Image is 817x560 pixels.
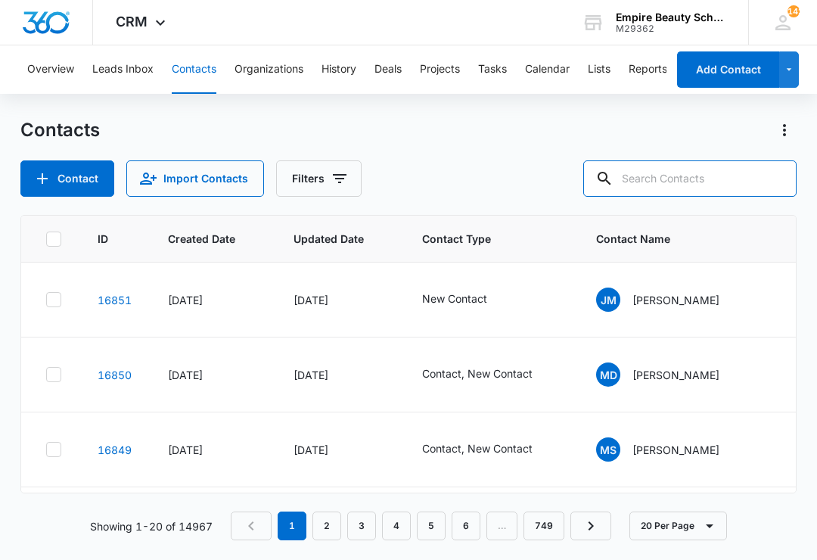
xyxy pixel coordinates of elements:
p: [PERSON_NAME] [632,442,719,458]
div: [DATE] [168,367,257,383]
button: Add Contact [20,160,114,197]
div: [DATE] [294,442,386,458]
div: Contact, New Contact [422,366,533,381]
h1: Contacts [20,119,100,142]
button: Overview [27,45,74,94]
div: Contact Name - Martha Davis - Select to Edit Field [596,362,747,387]
a: Page 749 [523,512,564,540]
button: Projects [420,45,460,94]
div: Contact Name - Jill Martin - Select to Edit Field [596,288,747,312]
button: 20 Per Page [629,512,727,540]
div: [DATE] [294,292,386,308]
a: Page 4 [382,512,411,540]
span: MS [596,437,620,462]
button: Organizations [235,45,303,94]
a: Navigate to contact details page for Mikayla Skafas [98,443,132,456]
span: Contact Name [596,231,774,247]
span: JM [596,288,620,312]
button: Filters [276,160,362,197]
a: Page 2 [312,512,341,540]
button: Leads Inbox [92,45,154,94]
p: [PERSON_NAME] [632,292,719,308]
button: Reports [629,45,667,94]
nav: Pagination [231,512,611,540]
button: Contacts [172,45,216,94]
a: Next Page [570,512,611,540]
button: Lists [588,45,610,94]
em: 1 [278,512,306,540]
a: Page 5 [417,512,446,540]
div: account name [616,11,726,23]
span: Contact Type [422,231,538,247]
button: Add Contact [677,51,779,88]
button: History [322,45,356,94]
div: account id [616,23,726,34]
div: New Contact [422,291,487,306]
span: MD [596,362,620,387]
div: [DATE] [168,442,257,458]
span: Created Date [168,231,235,247]
button: Actions [772,118,797,142]
span: CRM [116,14,148,30]
span: ID [98,231,110,247]
p: [PERSON_NAME] [632,367,719,383]
p: Showing 1-20 of 14967 [90,518,213,534]
button: Deals [374,45,402,94]
button: Calendar [525,45,570,94]
div: [DATE] [294,367,386,383]
input: Search Contacts [583,160,797,197]
button: Import Contacts [126,160,264,197]
div: Contact Name - Mikayla Skafas - Select to Edit Field [596,437,747,462]
a: Navigate to contact details page for Martha Davis [98,369,132,381]
div: Contact, New Contact [422,440,533,456]
div: notifications count [787,5,800,17]
span: Updated Date [294,231,364,247]
button: Tasks [478,45,507,94]
div: [DATE] [168,292,257,308]
a: Page 3 [347,512,376,540]
div: Contact Type - New Contact - Select to Edit Field [422,291,514,309]
a: Navigate to contact details page for Jill Martin [98,294,132,306]
a: Page 6 [452,512,480,540]
span: 142 [787,5,800,17]
div: Contact Type - Contact, New Contact - Select to Edit Field [422,440,560,459]
div: Contact Type - Contact, New Contact - Select to Edit Field [422,366,560,384]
